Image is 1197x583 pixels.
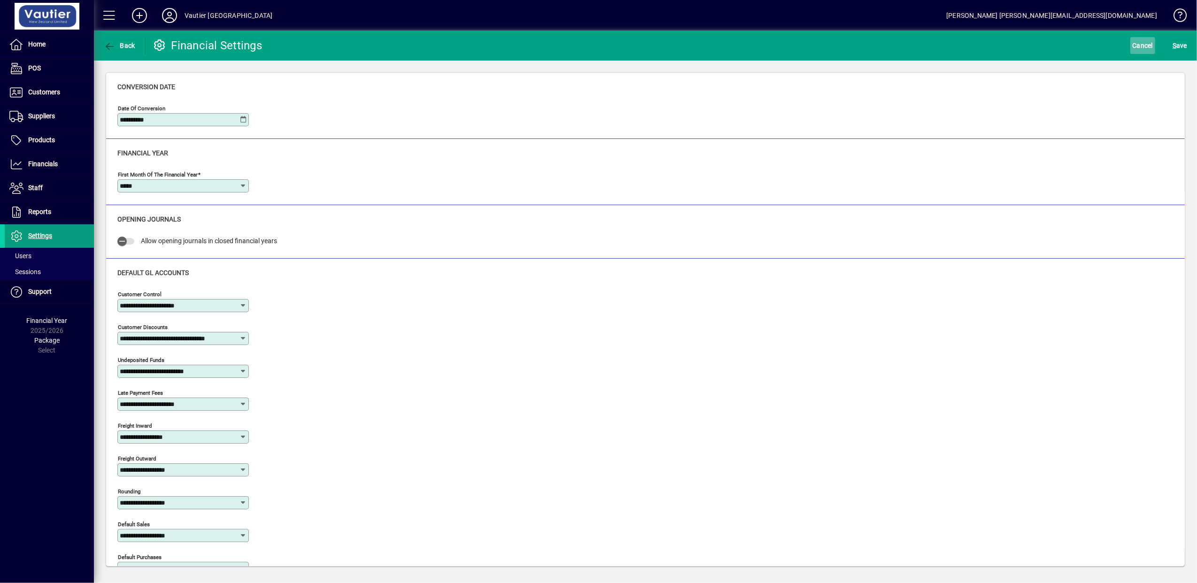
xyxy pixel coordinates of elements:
span: Support [28,288,52,295]
span: Allow opening journals in closed financial years [141,237,277,245]
span: Sessions [9,268,41,276]
span: ave [1173,38,1187,53]
a: Home [5,33,94,56]
mat-label: First month of the financial year [118,171,198,178]
span: Products [28,136,55,144]
span: Conversion date [117,83,175,91]
span: Users [9,252,31,260]
a: Reports [5,200,94,224]
span: Customers [28,88,60,96]
button: Cancel [1130,37,1156,54]
button: Profile [154,7,185,24]
a: Financials [5,153,94,176]
span: POS [28,64,41,72]
mat-label: Undeposited Funds [118,356,164,363]
a: Sessions [5,264,94,280]
mat-label: Rounding [118,488,140,494]
mat-label: Customer Discounts [118,323,168,330]
span: Package [34,337,60,344]
span: Financial Year [27,317,68,324]
span: Cancel [1133,38,1153,53]
div: [PERSON_NAME] [PERSON_NAME][EMAIL_ADDRESS][DOMAIN_NAME] [946,8,1157,23]
mat-label: Default Purchases [118,553,162,560]
span: Settings [28,232,52,239]
span: Default GL accounts [117,269,189,276]
span: Home [28,40,46,48]
a: Products [5,129,94,152]
mat-label: Default Sales [118,521,150,527]
span: Back [104,42,135,49]
span: Opening Journals [117,215,181,223]
span: S [1173,42,1176,49]
span: Financials [28,160,58,168]
a: Knowledge Base [1166,2,1185,32]
mat-label: Date of Conversion [118,105,165,112]
button: Save [1170,37,1189,54]
span: Financial year [117,149,168,157]
app-page-header-button: Back [94,37,146,54]
a: Suppliers [5,105,94,128]
mat-label: Freight Inward [118,422,152,429]
a: Staff [5,176,94,200]
mat-label: Customer Control [118,291,162,297]
button: Back [101,37,138,54]
mat-label: Late Payment Fees [118,389,163,396]
div: Vautier [GEOGRAPHIC_DATA] [185,8,272,23]
a: POS [5,57,94,80]
a: Support [5,280,94,304]
div: Financial Settings [153,38,263,53]
button: Add [124,7,154,24]
a: Customers [5,81,94,104]
span: Staff [28,184,43,192]
span: Reports [28,208,51,215]
span: Suppliers [28,112,55,120]
mat-label: Freight Outward [118,455,156,461]
a: Users [5,248,94,264]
